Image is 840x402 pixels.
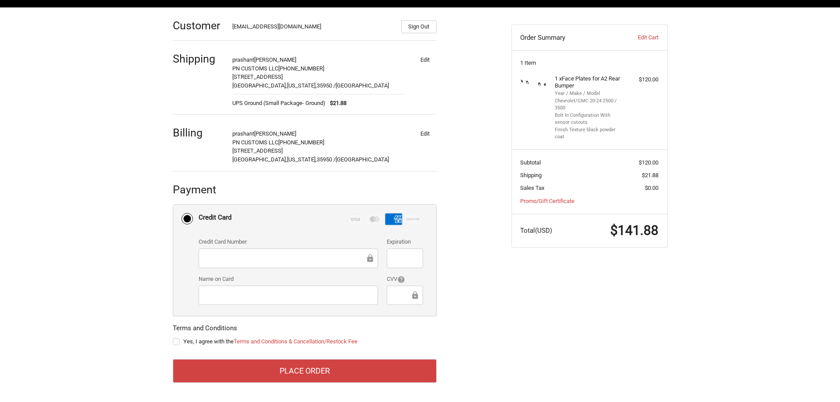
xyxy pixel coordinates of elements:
[232,139,278,146] span: PN CUSTOMS LLC
[254,130,296,137] span: [PERSON_NAME]
[325,99,346,108] span: $21.88
[234,338,357,345] a: Terms and Conditions & Cancellation/Restock Fee
[645,185,658,191] span: $0.00
[555,75,622,90] h4: 1 x Face Plates for A2 Rear Bumper
[173,359,437,383] button: Place Order
[232,99,325,108] span: UPS Ground (Small Package- Ground)
[278,65,324,72] span: [PHONE_NUMBER]
[199,275,378,283] label: Name on Card
[232,22,392,33] div: [EMAIL_ADDRESS][DOMAIN_NAME]
[401,20,437,33] button: Sign Out
[520,59,658,66] h3: 1 Item
[183,338,357,345] span: Yes, I agree with the
[173,126,224,140] h2: Billing
[520,198,574,204] a: Promo/Gift Certificate
[555,90,622,112] li: Year / Make / Model Chevrolet/GMC 20-24 2500 / 3500
[520,159,541,166] span: Subtotal
[336,82,389,89] span: [GEOGRAPHIC_DATA]
[287,156,317,163] span: [US_STATE],
[387,275,423,283] label: CVV
[173,52,224,66] h2: Shipping
[199,210,231,225] div: Credit Card
[232,65,278,72] span: PN CUSTOMS LLC
[615,33,658,42] a: Edit Cart
[287,82,317,89] span: [US_STATE],
[173,19,224,32] h2: Customer
[639,159,658,166] span: $120.00
[232,130,254,137] span: prashant
[232,147,283,154] span: [STREET_ADDRESS]
[610,223,658,238] span: $141.88
[336,156,389,163] span: [GEOGRAPHIC_DATA]
[796,360,840,402] iframe: Chat Widget
[387,238,423,246] label: Expiration
[232,56,254,63] span: prashant
[642,172,658,178] span: $21.88
[520,227,552,234] span: Total (USD)
[173,323,237,337] legend: Terms and Conditions
[317,156,336,163] span: 35950 /
[520,172,542,178] span: Shipping
[555,126,622,141] li: Finish Texture black powder coat
[232,73,283,80] span: [STREET_ADDRESS]
[254,56,296,63] span: [PERSON_NAME]
[317,82,336,89] span: 35950 /
[199,238,378,246] label: Credit Card Number
[232,156,287,163] span: [GEOGRAPHIC_DATA],
[232,82,287,89] span: [GEOGRAPHIC_DATA],
[520,185,544,191] span: Sales Tax
[173,183,224,196] h2: Payment
[520,33,615,42] h3: Order Summary
[414,127,437,140] button: Edit
[555,112,622,126] li: Bolt In Configuration With sensor cutouts
[624,75,658,84] div: $120.00
[278,139,324,146] span: [PHONE_NUMBER]
[414,53,437,66] button: Edit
